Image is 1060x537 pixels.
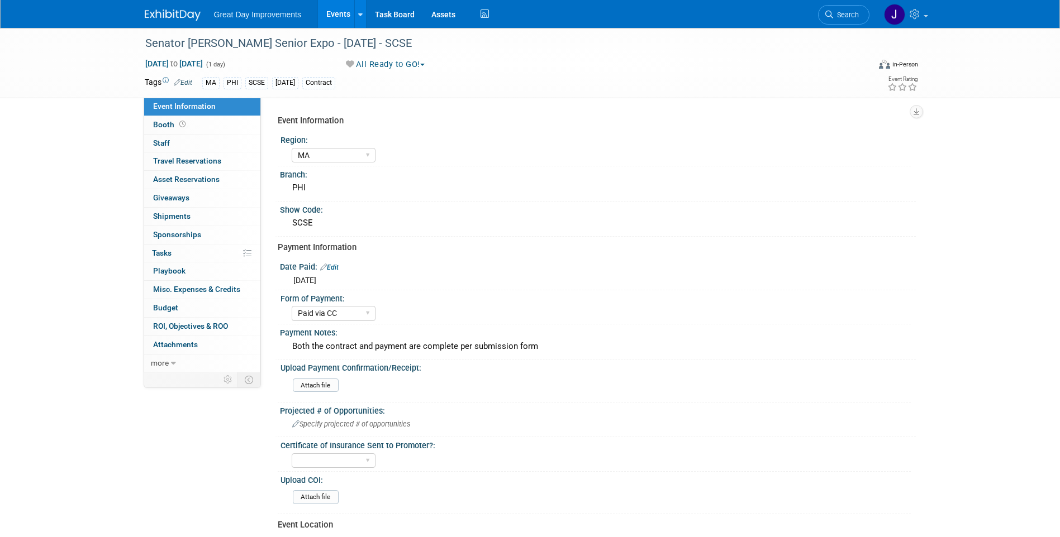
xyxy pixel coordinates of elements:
div: Projected # of Opportunities: [280,402,916,416]
span: Booth not reserved yet [177,120,188,128]
span: Asset Reservations [153,175,220,184]
a: Asset Reservations [144,171,260,189]
div: Certificate of Insurance Sent to Promoter?: [281,437,911,451]
img: Format-Inperson.png [879,60,890,69]
span: Tasks [152,248,172,257]
div: Upload Payment Confirmation/Receipt: [281,359,911,373]
a: Booth [144,116,260,134]
a: Misc. Expenses & Credits [144,281,260,299]
div: Upload COI: [281,472,911,486]
div: Event Rating [887,76,918,82]
span: Budget [153,303,178,312]
a: more [144,354,260,372]
div: In-Person [892,60,918,69]
span: Attachments [153,340,198,349]
button: All Ready to GO! [342,59,429,70]
a: Playbook [144,262,260,280]
span: Booth [153,120,188,129]
a: Event Information [144,98,260,116]
td: Toggle Event Tabs [237,372,260,387]
div: Payment Information [278,242,907,253]
span: Playbook [153,266,186,275]
a: Budget [144,299,260,317]
td: Personalize Event Tab Strip [218,372,238,387]
a: Giveaways [144,189,260,207]
div: Payment Notes: [280,324,916,338]
div: Both the contract and payment are complete per submission form [288,338,907,355]
div: Event Format [804,58,919,75]
div: PHI [288,179,907,196]
div: Form of Payment: [281,290,911,304]
div: Contract [302,77,335,89]
span: Search [833,11,859,19]
a: Sponsorships [144,226,260,244]
a: Edit [174,79,192,87]
div: SCSE [288,214,907,232]
img: ExhibitDay [145,9,201,21]
div: Senator [PERSON_NAME] Senior Expo - [DATE] - SCSE [141,33,853,54]
div: PHI [224,77,241,89]
span: Misc. Expenses & Credits [153,285,240,294]
a: Staff [144,135,260,152]
img: Jennifer Hockstra [884,4,905,25]
span: more [151,358,169,367]
span: Specify projected # of opportunities [292,420,410,428]
div: Event Information [278,115,907,127]
span: Great Day Improvements [214,10,301,19]
td: Tags [145,76,192,89]
span: Shipments [153,212,191,220]
div: MA [202,77,220,89]
a: Shipments [144,208,260,226]
a: Travel Reservations [144,152,260,170]
span: (1 day) [205,61,225,68]
a: ROI, Objectives & ROO [144,318,260,335]
span: Giveaways [153,193,189,202]
div: Date Paid: [280,258,916,273]
a: Search [818,5,869,25]
div: Event Location [278,519,907,531]
span: Travel Reservations [153,156,221,165]
div: Branch: [280,166,916,180]
span: Staff [153,138,170,147]
span: [DATE] [DATE] [145,59,203,69]
span: Event Information [153,102,216,111]
span: Sponsorships [153,230,201,239]
div: [DATE] [272,77,298,89]
span: [DATE] [293,276,316,285]
span: to [169,59,179,68]
a: Attachments [144,336,260,354]
div: Show Code: [280,202,916,215]
a: Tasks [144,244,260,262]
div: Region: [281,132,911,146]
a: Edit [320,263,339,271]
div: SCSE [245,77,268,89]
span: ROI, Objectives & ROO [153,322,228,330]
